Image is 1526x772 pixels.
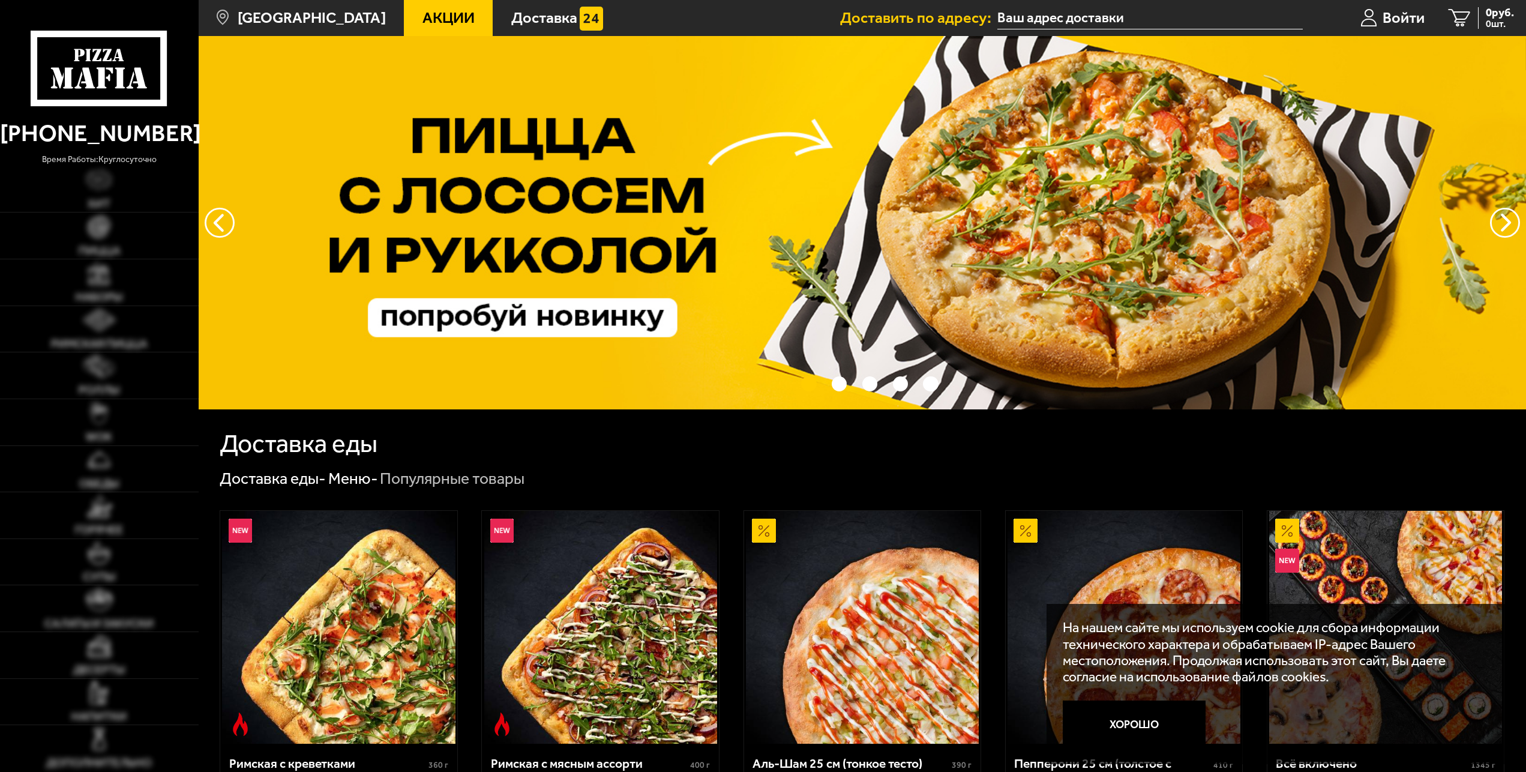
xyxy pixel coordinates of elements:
[328,469,378,488] a: Меню-
[1471,760,1495,770] span: 1345 г
[71,711,127,722] span: Напитки
[832,376,847,391] button: точки переключения
[79,245,120,256] span: Пицца
[1006,511,1242,744] a: АкционныйПепперони 25 см (толстое с сыром)
[86,431,112,442] span: WOK
[238,10,386,25] span: [GEOGRAPHIC_DATA]
[1275,549,1299,573] img: Новинка
[380,468,524,489] div: Популярные товары
[428,760,448,770] span: 360 г
[75,524,123,535] span: Горячее
[923,376,938,391] button: точки переключения
[46,757,152,768] span: Дополнительно
[79,478,119,489] span: Обеды
[88,198,110,210] span: Хит
[1486,7,1514,19] span: 0 руб.
[690,760,710,770] span: 400 г
[79,384,119,396] span: Роллы
[752,756,949,771] div: Аль-Шам 25 см (тонкое тесто)
[491,756,687,771] div: Римская с мясным ассорти
[229,713,253,737] img: Острое блюдо
[1267,511,1504,744] a: АкционныйНовинкаВсё включено
[1275,519,1299,543] img: Акционный
[490,713,514,737] img: Острое блюдо
[51,338,147,349] span: Римская пицца
[76,291,122,303] span: Наборы
[422,10,475,25] span: Акции
[801,376,816,391] button: точки переключения
[490,519,514,543] img: Новинка
[220,511,457,744] a: НовинкаОстрое блюдоРимская с креветками
[484,511,717,744] img: Римская с мясным ассорти
[229,756,425,771] div: Римская с креветками
[222,511,455,744] img: Римская с креветками
[1269,511,1502,744] img: Всё включено
[952,760,972,770] span: 390 г
[1213,760,1233,770] span: 410 г
[1486,19,1514,29] span: 0 шт.
[1490,208,1520,238] button: предыдущий
[220,431,377,456] h1: Доставка еды
[580,7,604,31] img: 15daf4d41897b9f0e9f617042186c801.svg
[744,511,981,744] a: АкционныйАль-Шам 25 см (тонкое тесто)
[482,511,718,744] a: НовинкаОстрое блюдоРимская с мясным ассорти
[220,469,326,488] a: Доставка еды-
[1008,511,1240,744] img: Пепперони 25 см (толстое с сыром)
[83,571,115,582] span: Супы
[893,376,908,391] button: точки переключения
[205,208,235,238] button: следующий
[997,7,1303,29] input: Ваш адрес доставки
[1383,10,1425,25] span: Войти
[44,618,154,629] span: Салаты и закуски
[229,519,253,543] img: Новинка
[1063,701,1206,748] button: Хорошо
[746,511,979,744] img: Аль-Шам 25 см (тонкое тесто)
[1014,519,1038,543] img: Акционный
[73,664,125,675] span: Десерты
[840,10,997,25] span: Доставить по адресу:
[511,10,577,25] span: Доставка
[862,376,877,391] button: точки переключения
[1063,620,1482,686] p: На нашем сайте мы используем cookie для сбора информации технического характера и обрабатываем IP...
[752,519,776,543] img: Акционный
